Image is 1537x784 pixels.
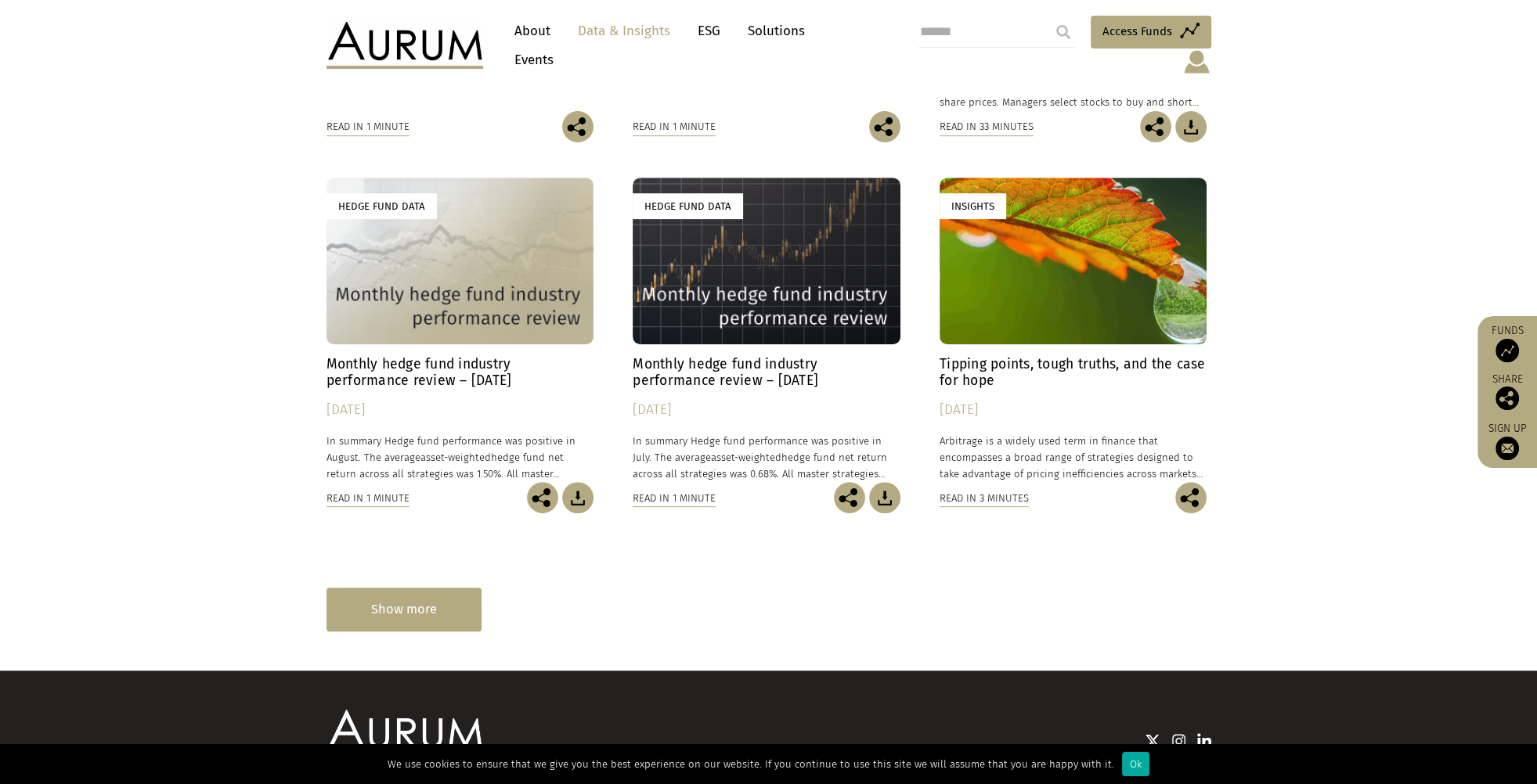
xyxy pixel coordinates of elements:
[633,490,716,507] div: Read in 1 minute
[1485,374,1529,410] div: Share
[740,16,813,45] a: Solutions
[1175,111,1207,142] img: Download Article
[327,356,594,389] h4: Monthly hedge fund industry performance review – [DATE]
[1496,437,1519,460] img: Sign up to our newsletter
[940,490,1029,507] div: Read in 3 minutes
[633,356,900,389] h4: Monthly hedge fund industry performance review – [DATE]
[1172,733,1186,749] img: Instagram icon
[327,490,410,507] div: Read in 1 minute
[527,482,558,513] img: Share this post
[633,178,900,482] a: Hedge Fund Data Monthly hedge fund industry performance review – [DATE] [DATE] In summary Hedge f...
[940,178,1207,482] a: Insights Tipping points, tough truths, and the case for hope [DATE] Arbitrage is a widely used te...
[562,111,594,142] img: Share this post
[1122,752,1149,776] div: Ok
[1485,324,1529,362] a: Funds
[869,482,900,513] img: Download Article
[507,45,554,74] a: Events
[940,193,1006,219] div: Insights
[327,118,410,135] div: Read in 1 minute
[690,16,728,45] a: ESG
[1048,16,1079,48] input: Submit
[327,399,594,421] div: [DATE]
[633,399,900,421] div: [DATE]
[633,193,743,219] div: Hedge Fund Data
[1496,339,1519,362] img: Access Funds
[1496,387,1519,410] img: Share this post
[1140,111,1171,142] img: Share this post
[562,482,594,513] img: Download Article
[1091,16,1211,49] a: Access Funds
[1197,733,1211,749] img: Linkedin icon
[327,433,594,482] p: In summary Hedge fund performance was positive in August. The average hedge fund net return acros...
[327,710,483,757] img: Aurum Logo
[507,16,558,45] a: About
[420,451,491,463] span: asset-weighted
[940,356,1207,389] h4: Tipping points, tough truths, and the case for hope
[834,482,865,513] img: Share this post
[1175,482,1207,513] img: Share this post
[327,178,594,482] a: Hedge Fund Data Monthly hedge fund industry performance review – [DATE] [DATE] In summary Hedge f...
[1102,22,1172,41] span: Access Funds
[1145,733,1160,749] img: Twitter icon
[940,118,1034,135] div: Read in 33 minutes
[940,433,1207,482] p: Arbitrage is a widely used term in finance that encompasses a broad range of strategies designed ...
[633,433,900,482] p: In summary Hedge fund performance was positive in July. The average hedge fund net return across ...
[633,118,716,135] div: Read in 1 minute
[327,22,483,69] img: Aurum
[327,588,482,631] div: Show more
[327,193,437,219] div: Hedge Fund Data
[570,16,678,45] a: Data & Insights
[869,111,900,142] img: Share this post
[1182,49,1211,75] img: account-icon.svg
[1485,422,1529,460] a: Sign up
[940,399,1207,421] div: [DATE]
[711,451,781,463] span: asset-weighted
